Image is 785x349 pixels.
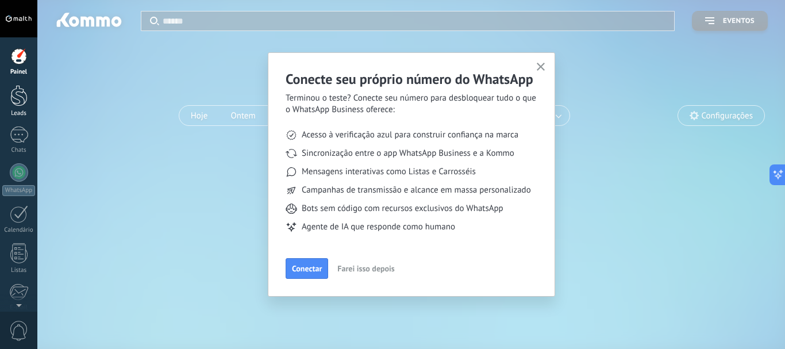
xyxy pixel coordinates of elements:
[2,68,36,76] div: Painel
[286,93,537,116] span: Terminou o teste? Conecte seu número para desbloquear tudo o que o WhatsApp Business oferece:
[337,264,394,273] span: Farei isso depois
[2,267,36,274] div: Listas
[2,227,36,234] div: Calendário
[286,258,328,279] button: Conectar
[292,264,322,273] span: Conectar
[302,221,455,233] span: Agente de IA que responde como humano
[302,185,531,196] span: Campanhas de transmissão e alcance em massa personalizado
[2,185,35,196] div: WhatsApp
[332,260,399,277] button: Farei isso depois
[286,70,537,88] h2: Conecte seu próprio número do WhatsApp
[2,110,36,117] div: Leads
[302,203,503,214] span: Bots sem código com recursos exclusivos do WhatsApp
[302,129,518,141] span: Acesso à verificação azul para construir confiança na marca
[302,148,514,159] span: Sincronização entre o app WhatsApp Business e a Kommo
[302,166,476,178] span: Mensagens interativas como Listas e Carrosséis
[2,147,36,154] div: Chats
